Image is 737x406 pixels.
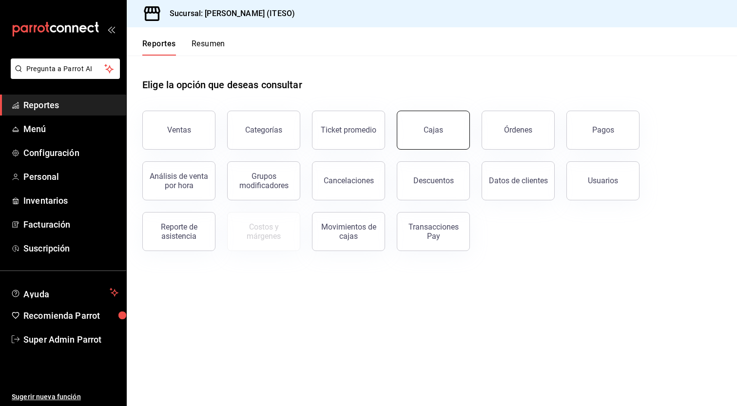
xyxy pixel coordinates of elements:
[192,39,225,56] button: Resumen
[23,333,118,346] span: Super Admin Parrot
[489,176,548,185] div: Datos de clientes
[318,222,379,241] div: Movimientos de cajas
[162,8,295,19] h3: Sucursal: [PERSON_NAME] (ITESO)
[142,161,215,200] button: Análisis de venta por hora
[482,161,555,200] button: Datos de clientes
[397,161,470,200] button: Descuentos
[23,194,118,207] span: Inventarios
[403,222,464,241] div: Transacciones Pay
[142,77,302,92] h1: Elige la opción que deseas consultar
[233,172,294,190] div: Grupos modificadores
[167,125,191,135] div: Ventas
[142,39,225,56] div: navigation tabs
[142,39,176,56] button: Reportes
[227,212,300,251] button: Contrata inventarios para ver este reporte
[397,212,470,251] button: Transacciones Pay
[12,392,118,402] span: Sugerir nueva función
[23,122,118,135] span: Menú
[312,161,385,200] button: Cancelaciones
[566,111,640,150] button: Pagos
[592,125,614,135] div: Pagos
[23,218,118,231] span: Facturación
[149,222,209,241] div: Reporte de asistencia
[23,170,118,183] span: Personal
[504,125,532,135] div: Órdenes
[397,111,470,150] a: Cajas
[142,111,215,150] button: Ventas
[107,25,115,33] button: open_drawer_menu
[11,58,120,79] button: Pregunta a Parrot AI
[312,111,385,150] button: Ticket promedio
[324,176,374,185] div: Cancelaciones
[23,242,118,255] span: Suscripción
[23,146,118,159] span: Configuración
[312,212,385,251] button: Movimientos de cajas
[482,111,555,150] button: Órdenes
[233,222,294,241] div: Costos y márgenes
[149,172,209,190] div: Análisis de venta por hora
[23,309,118,322] span: Recomienda Parrot
[588,176,618,185] div: Usuarios
[26,64,105,74] span: Pregunta a Parrot AI
[413,176,454,185] div: Descuentos
[7,71,120,81] a: Pregunta a Parrot AI
[321,125,376,135] div: Ticket promedio
[424,124,444,136] div: Cajas
[23,98,118,112] span: Reportes
[227,111,300,150] button: Categorías
[566,161,640,200] button: Usuarios
[227,161,300,200] button: Grupos modificadores
[245,125,282,135] div: Categorías
[142,212,215,251] button: Reporte de asistencia
[23,287,106,298] span: Ayuda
